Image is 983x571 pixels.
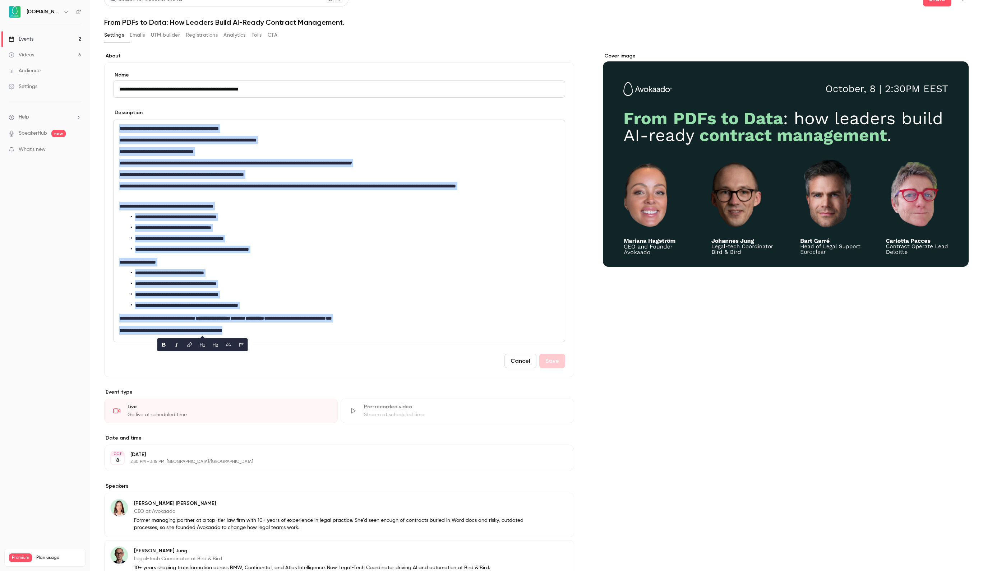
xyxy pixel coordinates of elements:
[36,555,81,561] span: Plan usage
[9,36,33,43] div: Events
[341,399,574,423] div: Pre-recorded videoStream at scheduled time
[19,130,47,137] a: SpeakerHub
[128,411,329,418] div: Go live at scheduled time
[130,451,536,458] p: [DATE]
[171,339,183,351] button: italic
[51,130,66,137] span: new
[114,120,565,342] div: editor
[104,52,574,60] label: About
[151,29,180,41] button: UTM builder
[104,389,574,396] p: Event type
[504,354,536,368] button: Cancel
[111,499,128,516] img: Mariana Hagström
[19,146,46,153] span: What's new
[134,517,527,531] p: Former managing partner at a top-tier law firm with 10+ years of experience in legal practice. Sh...
[186,29,218,41] button: Registrations
[134,508,527,515] p: CEO at Avokaado
[128,403,329,410] div: Live
[184,339,195,351] button: link
[9,6,20,18] img: Avokaado.io
[111,547,128,564] img: Johannes Jung
[113,71,565,79] label: Name
[251,29,262,41] button: Polls
[111,451,124,456] div: OCT
[9,553,32,562] span: Premium
[104,29,124,41] button: Settings
[9,67,41,74] div: Audience
[158,339,170,351] button: bold
[130,459,536,465] p: 2:30 PM - 3:15 PM, [GEOGRAPHIC_DATA]/[GEOGRAPHIC_DATA]
[104,399,338,423] div: LiveGo live at scheduled time
[364,403,565,410] div: Pre-recorded video
[104,435,574,442] label: Date and time
[113,120,565,342] section: description
[116,457,119,464] p: 8
[113,109,143,116] label: Description
[134,547,490,554] p: [PERSON_NAME] Jung
[27,8,60,15] h6: [DOMAIN_NAME]
[223,29,246,41] button: Analytics
[130,29,145,41] button: Emails
[603,52,969,60] label: Cover image
[603,52,969,267] section: Cover image
[9,113,81,121] li: help-dropdown-opener
[236,339,247,351] button: blockquote
[134,555,490,562] p: Legal-tech Coordinator at Bird & Bird
[104,483,574,490] label: Speakers
[268,29,277,41] button: CTA
[104,18,969,27] h1: From PDFs to Data: How Leaders Build AI-Ready Contract Management.
[9,51,34,59] div: Videos
[19,113,29,121] span: Help
[134,500,527,507] p: [PERSON_NAME] [PERSON_NAME]
[104,493,574,537] div: Mariana Hagström[PERSON_NAME] [PERSON_NAME]CEO at AvokaadoFormer managing partner at a top-tier l...
[364,411,565,418] div: Stream at scheduled time
[9,83,37,90] div: Settings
